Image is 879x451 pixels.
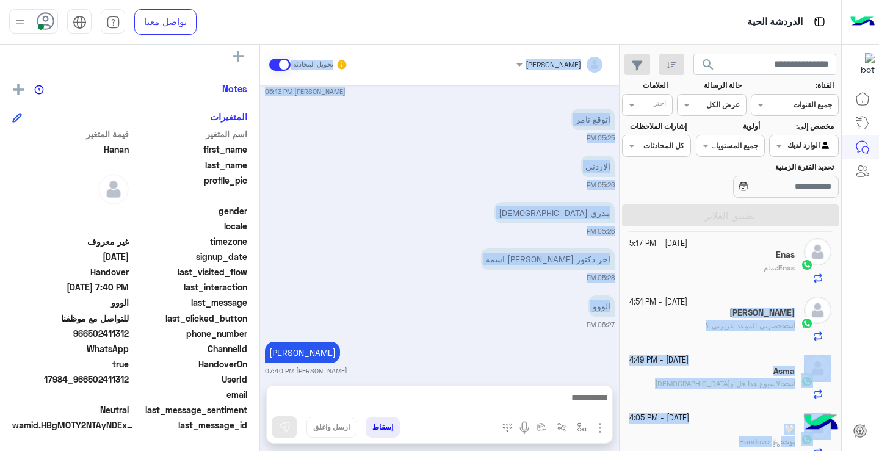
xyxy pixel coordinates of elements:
img: send message [278,421,291,433]
small: [DATE] - 5:17 PM [629,238,687,250]
b: : [776,263,795,272]
img: tab [73,15,87,29]
span: first_name [131,143,248,156]
span: Handover [12,265,129,278]
p: 6/10/2025, 7:40 PM [265,342,340,363]
span: null [12,220,129,233]
button: تطبيق الفلاتر [622,204,839,226]
button: إسقاط [366,417,400,438]
img: Trigger scenario [557,422,566,432]
img: WhatsApp [801,375,813,388]
span: 0 [12,403,129,416]
span: الاسبوع هذا فل والله [655,379,782,388]
small: [DATE] - 4:05 PM [629,413,689,424]
span: للتواصل مع موظفنا [12,312,129,325]
img: defaultAdmin.png [804,297,831,324]
button: search [693,54,723,80]
h6: المتغيرات [210,111,247,122]
span: قيمة المتغير [12,128,129,140]
small: 05:26 PM [587,180,615,190]
p: 6/10/2025, 5:25 PM [571,109,615,130]
small: تحويل المحادثة [293,60,333,70]
span: HandoverOn [131,358,248,370]
label: القناة: [753,80,834,91]
img: tab [106,15,120,29]
label: إشارات الملاحظات [623,121,686,132]
span: locale [131,220,248,233]
span: last_message_sentiment [131,403,248,416]
span: Hanan [12,143,129,156]
img: notes [34,85,44,95]
span: Enas [778,263,795,272]
span: الووو [12,296,129,309]
span: UserId [131,373,248,386]
img: profile [12,15,27,30]
img: send voice note [517,420,532,435]
label: العلامات [623,80,668,91]
img: WhatsApp [801,433,813,446]
b: : [782,379,795,388]
span: 2 [12,342,129,355]
button: create order [532,417,552,437]
small: 06:27 PM [587,320,615,330]
img: WhatsApp [801,259,813,271]
h5: Asma [773,366,795,377]
img: defaultAdmin.png [804,238,831,265]
small: [DATE] - 4:49 PM [629,355,689,366]
span: last_message [131,296,248,309]
small: [PERSON_NAME] 05:13 PM [265,87,345,96]
span: [PERSON_NAME] [526,60,581,69]
small: 05:25 PM [587,133,615,143]
span: انت [784,379,795,388]
span: signup_date [131,250,248,263]
span: profile_pic [131,174,248,202]
small: [DATE] - 4:51 PM [629,297,687,308]
img: defaultAdmin.png [98,174,129,204]
label: تحديد الفترة الزمنية [697,162,834,173]
h6: Notes [222,83,247,94]
span: Handover [739,437,781,446]
img: select flow [577,422,587,432]
span: غير معروف [12,235,129,248]
span: 2025-09-27T16:11:18.627Z [12,250,129,263]
span: last_message_id [137,419,247,431]
span: last_clicked_button [131,312,248,325]
span: حضرتي الموعد عزيزتي ؟ [706,321,782,330]
img: 177882628735456 [853,53,875,75]
span: بوت [783,437,795,446]
span: تمام [764,263,776,272]
p: 6/10/2025, 6:27 PM [588,295,615,317]
span: last_visited_flow [131,265,248,278]
span: true [12,358,129,370]
h5: Nora [729,308,795,318]
img: add [13,84,24,95]
p: 6/10/2025, 5:26 PM [581,156,615,177]
span: email [131,388,248,401]
span: 966502411312 [12,327,129,340]
p: 6/10/2025, 5:28 PM [481,248,615,270]
label: مخصص إلى: [771,121,834,132]
span: last_name [131,159,248,171]
span: اسم المتغير [131,128,248,140]
button: ارسل واغلق [306,417,356,438]
p: الدردشة الحية [747,14,803,31]
span: last_interaction [131,281,248,294]
span: gender [131,204,248,217]
img: make a call [502,423,512,433]
span: null [12,204,129,217]
h5: 🤍 [784,424,795,435]
span: wamid.HBgMOTY2NTAyNDExMzEyFQIAEhgUM0FGMEE2MkFBMzk3MzQ0MUQ1REUA [12,419,134,431]
span: ChannelId [131,342,248,355]
small: [PERSON_NAME] 07:40 PM [265,366,347,376]
button: select flow [572,417,592,437]
h5: Enas [776,250,795,260]
a: تواصل معنا [134,9,197,35]
label: حالة الرسالة [679,80,742,91]
img: tab [812,14,827,29]
span: انت [784,321,795,330]
img: hulul-logo.png [800,402,842,445]
img: send attachment [593,420,607,435]
img: defaultAdmin.png [804,355,831,382]
span: 2025-10-06T16:40:19.86Z [12,281,129,294]
img: WhatsApp [801,317,813,330]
